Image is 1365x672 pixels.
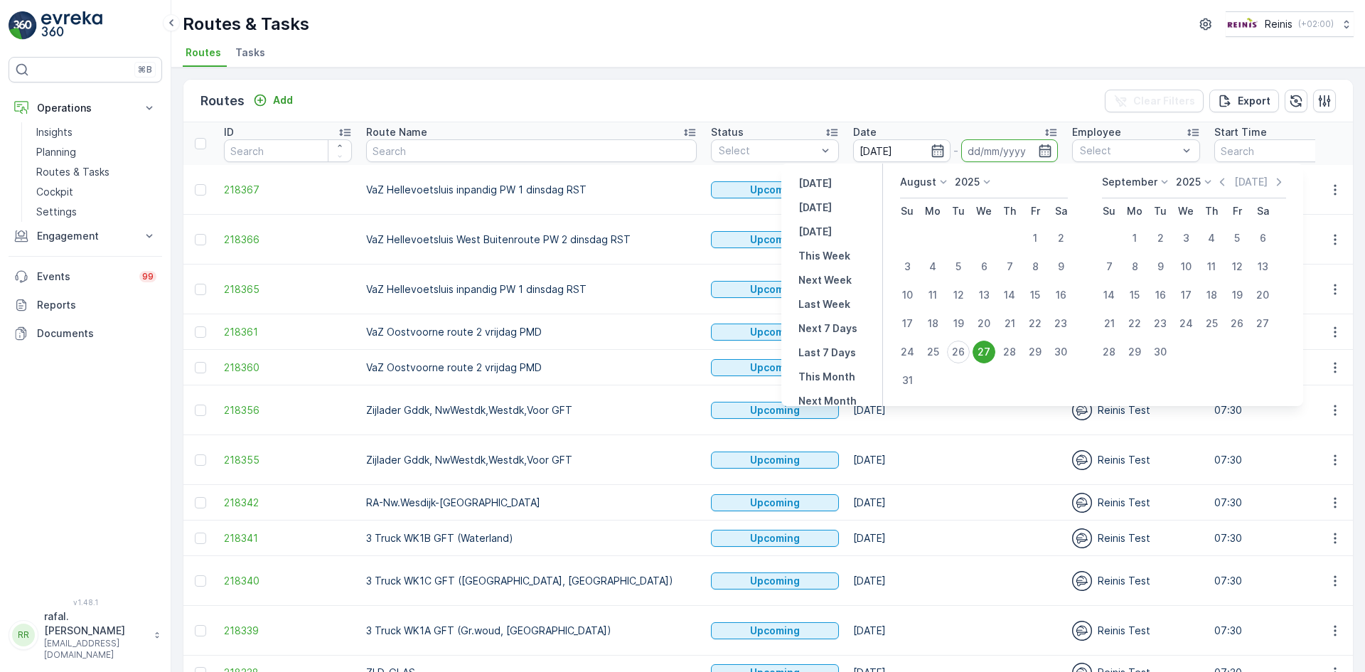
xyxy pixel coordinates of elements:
[224,139,352,162] input: Search
[9,11,37,40] img: logo
[1226,284,1248,306] div: 19
[1072,621,1092,641] img: svg%3e
[200,91,245,111] p: Routes
[1133,94,1195,108] p: Clear Filters
[224,282,352,297] a: 218365
[896,341,919,363] div: 24
[1173,198,1199,224] th: Wednesday
[1214,139,1342,162] input: Search
[1207,435,1349,485] td: 07:30
[9,291,162,319] a: Reports
[1226,312,1248,335] div: 26
[1149,284,1172,306] div: 16
[1149,255,1172,278] div: 9
[1123,312,1146,335] div: 22
[1200,284,1223,306] div: 18
[36,145,76,159] p: Planning
[1024,312,1046,335] div: 22
[798,249,850,263] p: This Week
[195,575,206,587] div: Toggle Row Selected
[359,556,704,606] td: 3 Truck WK1C GFT ([GEOGRAPHIC_DATA], [GEOGRAPHIC_DATA])
[711,494,839,511] button: Upcoming
[793,320,863,337] button: Next 7 Days
[971,198,997,224] th: Wednesday
[1224,198,1250,224] th: Friday
[1049,284,1072,306] div: 16
[798,273,852,287] p: Next Week
[793,393,862,410] button: Next Month
[1049,255,1072,278] div: 9
[947,312,970,335] div: 19
[36,205,77,219] p: Settings
[224,325,352,339] a: 218361
[1024,227,1046,250] div: 1
[947,284,970,306] div: 12
[711,181,839,198] button: Upcoming
[235,46,265,60] span: Tasks
[1174,255,1197,278] div: 10
[793,368,861,385] button: This Month
[896,369,919,392] div: 31
[1072,450,1092,470] img: svg%3e
[31,142,162,162] a: Planning
[750,325,800,339] p: Upcoming
[36,185,73,199] p: Cockpit
[1226,227,1248,250] div: 5
[793,175,837,192] button: Yesterday
[1022,198,1048,224] th: Friday
[1123,284,1146,306] div: 15
[1251,227,1274,250] div: 6
[846,521,1065,556] td: [DATE]
[750,453,800,467] p: Upcoming
[37,270,131,284] p: Events
[366,125,427,139] p: Route Name
[998,312,1021,335] div: 21
[224,624,352,638] a: 218339
[1072,450,1200,470] div: Reinis Test
[1072,125,1121,139] p: Employee
[1048,198,1074,224] th: Saturday
[846,435,1065,485] td: [DATE]
[359,521,704,556] td: 3 Truck WK1B GFT (Waterland)
[1207,606,1349,656] td: 07:30
[359,314,704,350] td: VaZ Oostvoorne route 2 vrijdag PMD
[224,403,352,417] a: 218356
[224,574,352,588] span: 218340
[998,255,1021,278] div: 7
[195,184,206,196] div: Toggle Row Selected
[359,265,704,314] td: VaZ Hellevoetsluis inpandig PW 1 dinsdag RST
[711,622,839,639] button: Upcoming
[793,199,837,216] button: Today
[711,281,839,298] button: Upcoming
[1265,17,1292,31] p: Reinis
[195,625,206,636] div: Toggle Row Selected
[1098,312,1120,335] div: 21
[793,296,856,313] button: Last Week
[921,312,944,335] div: 18
[750,624,800,638] p: Upcoming
[31,162,162,182] a: Routes & Tasks
[195,326,206,338] div: Toggle Row Selected
[224,496,352,510] span: 218342
[846,606,1065,656] td: [DATE]
[1072,493,1200,513] div: Reinis Test
[998,341,1021,363] div: 28
[894,198,920,224] th: Sunday
[224,233,352,247] a: 218366
[973,255,995,278] div: 6
[961,139,1059,162] input: dd/mm/yyyy
[1123,255,1146,278] div: 8
[1200,227,1223,250] div: 4
[853,125,877,139] p: Date
[1174,227,1197,250] div: 3
[37,229,134,243] p: Engagement
[998,284,1021,306] div: 14
[1072,400,1092,420] img: svg%3e
[195,497,206,508] div: Toggle Row Selected
[224,531,352,545] span: 218341
[1072,493,1092,513] img: svg%3e
[1251,284,1274,306] div: 20
[711,572,839,590] button: Upcoming
[36,165,109,179] p: Routes & Tasks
